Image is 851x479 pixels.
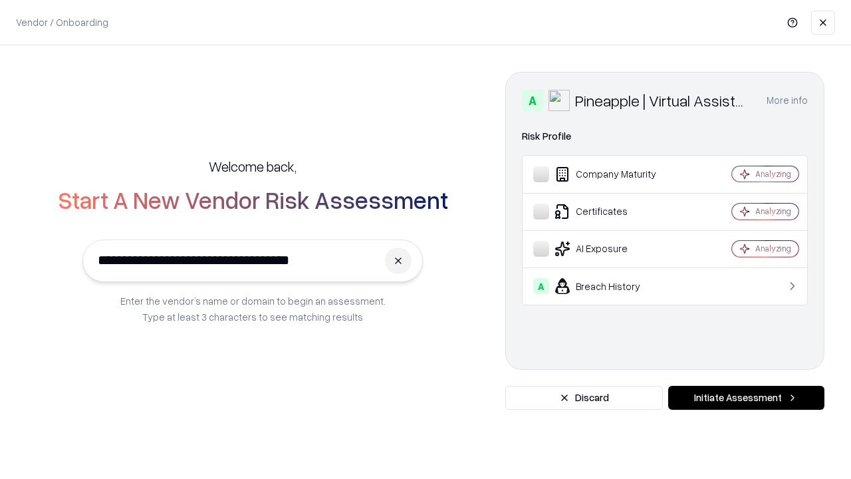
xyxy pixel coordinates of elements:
div: Company Maturity [533,166,692,182]
button: More info [767,88,808,112]
h5: Welcome back, [209,157,297,176]
div: Analyzing [755,206,791,217]
button: Discard [505,386,663,410]
p: Vendor / Onboarding [16,15,108,29]
div: Pineapple | Virtual Assistant Agency [575,90,751,111]
div: A [522,90,543,111]
div: Breach History [533,278,692,294]
div: Analyzing [755,168,791,180]
div: A [533,278,549,294]
button: Initiate Assessment [668,386,824,410]
h2: Start A New Vendor Risk Assessment [58,186,448,213]
div: AI Exposure [533,241,692,257]
p: Enter the vendor’s name or domain to begin an assessment. Type at least 3 characters to see match... [120,293,386,325]
img: Pineapple | Virtual Assistant Agency [548,90,570,111]
div: Certificates [533,204,692,220]
div: Analyzing [755,243,791,254]
div: Risk Profile [522,128,808,144]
